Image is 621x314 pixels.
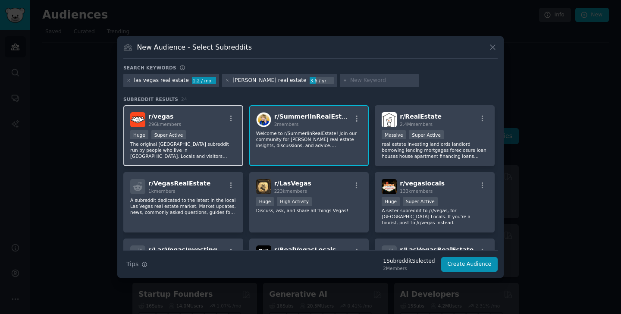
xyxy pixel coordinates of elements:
[181,97,187,102] span: 24
[382,141,488,159] p: real estate investing landlords landlord borrowing lending mortgages foreclosure loan houses hous...
[130,130,148,139] div: Huge
[409,130,444,139] div: Super Active
[277,197,312,206] div: High Activity
[148,122,181,127] span: 296k members
[310,77,334,85] div: 3.6 / yr
[350,77,416,85] input: New Keyword
[123,96,178,102] span: Subreddit Results
[382,112,397,127] img: RealEstate
[441,257,498,272] button: Create Audience
[137,43,252,52] h3: New Audience - Select Subreddits
[192,77,216,85] div: 1.2 / mo
[400,246,474,253] span: r/ LasVegasRealEstate
[232,77,306,85] div: [PERSON_NAME] real estate
[130,197,236,215] p: A subreddit dedicated to the latest in the local Las Vegas real estate market. Market updates, ne...
[151,130,186,139] div: Super Active
[148,180,210,187] span: r/ VegasRealEstate
[400,180,445,187] span: r/ vegaslocals
[382,179,397,194] img: vegaslocals
[274,246,336,253] span: r/ RealVegasLocals
[274,180,311,187] span: r/ LasVegas
[126,260,138,269] span: Tips
[400,188,433,194] span: 133k members
[134,77,189,85] div: las vegas real estate
[382,130,406,139] div: Massive
[274,188,307,194] span: 223k members
[382,197,400,206] div: Huge
[130,112,145,127] img: vegas
[123,65,176,71] h3: Search keywords
[274,113,353,120] span: r/ SummerlinRealEstate
[130,141,236,159] p: The original [GEOGRAPHIC_DATA] subreddit run by people who live in [GEOGRAPHIC_DATA]. Locals and ...
[123,257,151,272] button: Tips
[256,197,274,206] div: Huge
[383,257,435,265] div: 1 Subreddit Selected
[256,245,271,261] img: RealVegasLocals
[400,122,433,127] span: 2.4M members
[256,130,362,148] p: Welcome to r/SummerlinRealEstate! Join our community for [PERSON_NAME] real estate insights, disc...
[148,188,176,194] span: 1k members
[256,112,271,127] img: SummerlinRealEstate
[148,113,173,120] span: r/ vegas
[383,265,435,271] div: 2 Members
[274,122,299,127] span: 2 members
[400,113,442,120] span: r/ RealEstate
[256,179,271,194] img: LasVegas
[256,207,362,214] p: Discuss, ask, and share all things Vegas!
[382,207,488,226] p: A sister subreddit to /r/vegas, for [GEOGRAPHIC_DATA] Locals. If you're a tourist, post to /r/veg...
[403,197,438,206] div: Super Active
[148,246,217,253] span: r/ LasVegasInvesting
